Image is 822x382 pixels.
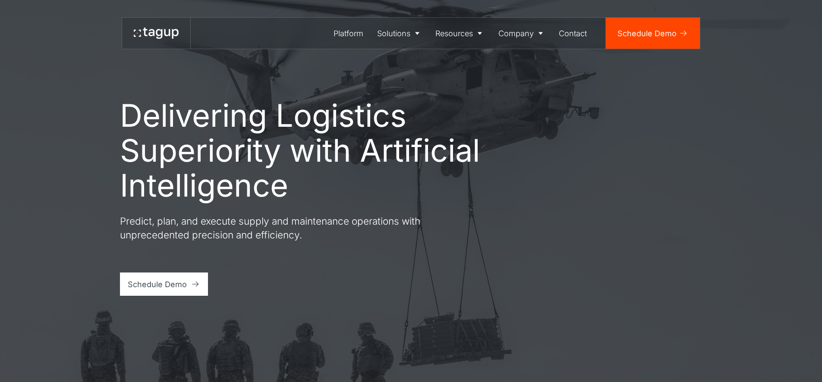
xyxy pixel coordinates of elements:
[552,18,594,49] a: Contact
[377,28,410,39] div: Solutions
[429,18,492,49] a: Resources
[370,18,429,49] a: Solutions
[617,28,677,39] div: Schedule Demo
[120,98,482,203] h1: Delivering Logistics Superiority with Artificial Intelligence
[327,18,371,49] a: Platform
[128,279,187,290] div: Schedule Demo
[435,28,473,39] div: Resources
[120,214,431,241] p: Predict, plan, and execute supply and maintenance operations with unprecedented precision and eff...
[491,18,552,49] a: Company
[334,28,363,39] div: Platform
[498,28,534,39] div: Company
[120,272,208,296] a: Schedule Demo
[606,18,700,49] a: Schedule Demo
[559,28,587,39] div: Contact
